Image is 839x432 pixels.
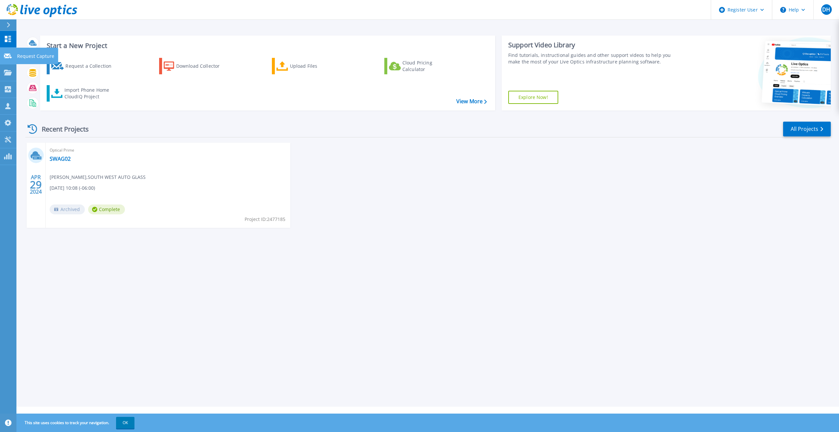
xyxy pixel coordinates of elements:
a: SWAG02 [50,156,71,162]
div: Download Collector [176,60,229,73]
div: Import Phone Home CloudIQ Project [64,87,116,100]
button: OK [116,417,134,429]
a: Upload Files [272,58,345,74]
a: Explore Now! [508,91,558,104]
div: Support Video Library [508,41,678,49]
p: Request Capture [17,48,54,65]
a: All Projects [783,122,831,136]
div: APR 2024 [30,173,42,197]
a: View More [456,98,487,105]
a: Request a Collection [47,58,120,74]
div: Request a Collection [65,60,118,73]
h3: Start a New Project [47,42,487,49]
div: Cloud Pricing Calculator [402,60,455,73]
div: Upload Files [290,60,343,73]
span: Optical Prime [50,147,286,154]
a: Download Collector [159,58,232,74]
div: Recent Projects [25,121,98,137]
span: Project ID: 2477185 [245,216,285,223]
span: 29 [30,182,42,187]
a: Cloud Pricing Calculator [384,58,458,74]
span: [DATE] 10:08 (-06:00) [50,184,95,192]
span: Complete [88,204,125,214]
div: Find tutorials, instructional guides and other support videos to help you make the most of your L... [508,52,678,65]
span: This site uses cookies to track your navigation. [18,417,134,429]
span: DH [822,7,830,12]
span: [PERSON_NAME] , SOUTH WEST AUTO GLASS [50,174,146,181]
span: Archived [50,204,85,214]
